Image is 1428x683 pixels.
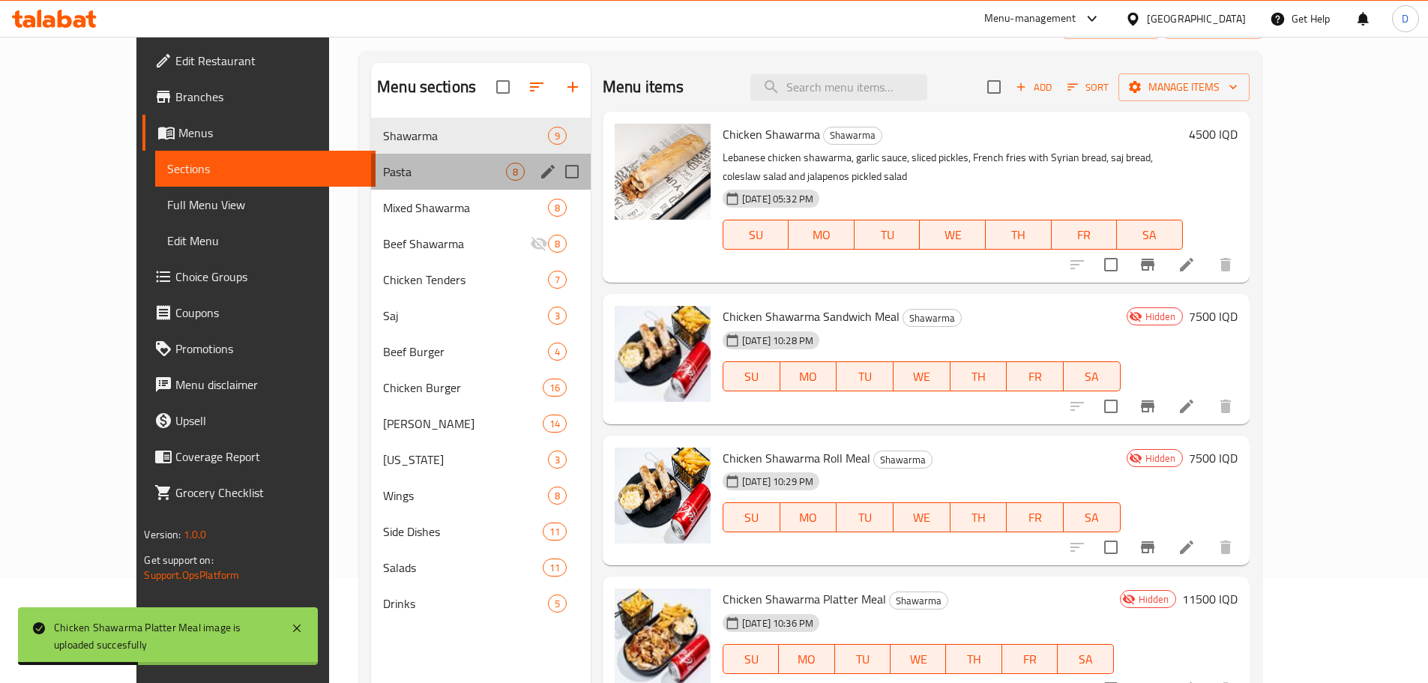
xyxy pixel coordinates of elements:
[603,76,684,98] h2: Menu items
[1178,256,1196,274] a: Edit menu item
[723,361,780,391] button: SU
[383,523,543,541] span: Side Dishes
[946,644,1001,674] button: TH
[1013,79,1054,96] span: Add
[736,616,819,631] span: [DATE] 10:36 PM
[736,192,819,206] span: [DATE] 05:32 PM
[548,307,567,325] div: items
[175,448,363,466] span: Coverage Report
[175,52,363,70] span: Edit Restaurant
[548,199,567,217] div: items
[175,268,363,286] span: Choice Groups
[142,367,375,403] a: Menu disclaimer
[175,88,363,106] span: Branches
[890,592,948,610] span: Shawarma
[729,507,774,529] span: SU
[371,586,591,622] div: Drinks5
[383,559,543,577] span: Salads
[1095,249,1127,280] span: Select to update
[167,232,363,250] span: Edit Menu
[951,361,1007,391] button: TH
[543,379,567,397] div: items
[837,361,894,391] button: TU
[1010,76,1058,99] button: Add
[371,226,591,262] div: Beef Shawarma8
[1070,507,1115,529] span: SA
[894,361,951,391] button: WE
[1067,79,1109,96] span: Sort
[54,619,276,653] div: Chicken Shawarma Platter Meal image is uploaded succesfully
[155,187,375,223] a: Full Menu View
[1058,224,1112,246] span: FR
[371,406,591,442] div: [PERSON_NAME]14
[1182,589,1238,610] h6: 11500 IQD
[900,507,945,529] span: WE
[537,160,559,183] button: edit
[843,366,888,388] span: TU
[167,196,363,214] span: Full Menu View
[175,304,363,322] span: Coupons
[142,295,375,331] a: Coupons
[1208,247,1244,283] button: delete
[530,235,548,253] svg: Inactive section
[383,379,543,397] span: Chicken Burger
[1208,388,1244,424] button: delete
[543,561,566,575] span: 11
[142,475,375,511] a: Grocery Checklist
[175,376,363,394] span: Menu disclaimer
[383,235,530,253] span: Beef Shawarma
[1013,366,1058,388] span: FR
[549,129,566,143] span: 9
[729,366,774,388] span: SU
[1402,10,1409,27] span: D
[144,565,239,585] a: Support.OpsPlatform
[519,69,555,105] span: Sort sections
[1095,391,1127,422] span: Select to update
[951,502,1007,532] button: TH
[1064,361,1121,391] button: SA
[926,224,980,246] span: WE
[823,127,882,145] div: Shawarma
[956,507,1001,529] span: TH
[736,475,819,489] span: [DATE] 10:29 PM
[383,487,548,505] span: Wings
[175,340,363,358] span: Promotions
[1064,502,1121,532] button: SA
[855,220,921,250] button: TU
[1133,592,1175,607] span: Hidden
[723,644,779,674] button: SU
[383,127,548,145] span: Shawarma
[978,71,1010,103] span: Select section
[824,127,882,144] span: Shawarma
[723,588,886,610] span: Chicken Shawarma Platter Meal
[142,79,375,115] a: Branches
[723,148,1183,186] p: Lebanese chicken shawarma, garlic sauce, sliced pickles, French fries with Syrian bread, saj brea...
[142,439,375,475] a: Coverage Report
[178,124,363,142] span: Menus
[1008,649,1052,670] span: FR
[789,220,855,250] button: MO
[383,307,548,325] span: Saj
[383,595,548,613] span: Drinks
[1130,247,1166,283] button: Branch-specific-item
[371,334,591,370] div: Beef Burger4
[1058,76,1118,99] span: Sort items
[549,273,566,287] span: 7
[843,507,888,529] span: TU
[175,412,363,430] span: Upsell
[371,370,591,406] div: Chicken Burger16
[1130,529,1166,565] button: Branch-specific-item
[548,595,567,613] div: items
[543,525,566,539] span: 11
[723,220,789,250] button: SU
[897,649,940,670] span: WE
[1189,124,1238,145] h6: 4500 IQD
[1130,388,1166,424] button: Branch-specific-item
[1007,502,1064,532] button: FR
[549,489,566,503] span: 8
[144,525,181,544] span: Version:
[750,74,927,100] input: search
